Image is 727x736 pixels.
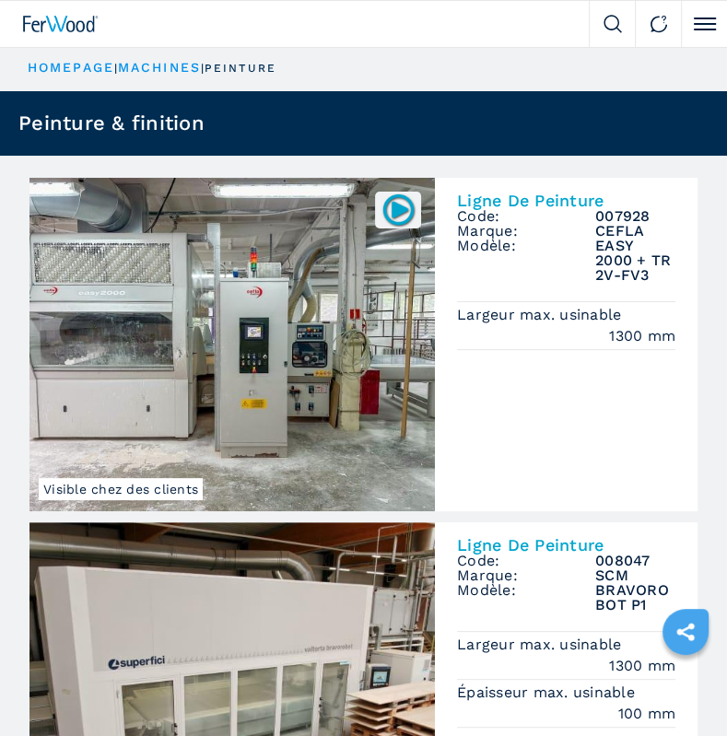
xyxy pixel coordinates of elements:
em: 1300 mm [609,655,675,676]
h3: CEFLA [595,224,675,239]
img: Search [604,15,622,33]
h3: EASY 2000 + TR2V-FV3 [595,239,675,283]
a: Ligne De Peinture CEFLA EASY 2000 + TR2V-FV3Visible chez des clients007928Ligne De PeintureCode:0... [29,178,698,511]
span: Code: [457,554,595,568]
span: | [114,62,118,75]
h3: 007928 [595,209,675,224]
p: Largeur max. usinable [457,305,627,325]
h3: BRAVOROBOT P1 [595,583,675,613]
a: sharethis [663,609,709,655]
em: 1300 mm [609,325,675,346]
p: peinture [205,61,276,76]
img: Ligne De Peinture CEFLA EASY 2000 + TR2V-FV3 [29,178,435,511]
span: Marque: [457,224,595,239]
span: Modèle: [457,583,595,613]
img: 007928 [381,192,416,228]
button: Click to toggle menu [681,1,727,47]
span: Modèle: [457,239,595,283]
h1: Peinture & finition [18,113,205,134]
span: Marque: [457,568,595,583]
img: Contact us [650,15,668,33]
span: Visible chez des clients [39,478,203,500]
iframe: Chat [649,653,713,722]
h2: Ligne De Peinture [457,193,675,209]
a: HOMEPAGE [28,60,114,75]
p: Largeur max. usinable [457,635,627,655]
h2: Ligne De Peinture [457,537,675,554]
p: Épaisseur max. usinable [457,683,639,703]
span: Code: [457,209,595,224]
img: Ferwood [23,16,99,32]
a: machines [118,60,201,75]
em: 100 mm [618,703,676,724]
h3: SCM [595,568,675,583]
span: | [201,62,205,75]
h3: 008047 [595,554,675,568]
